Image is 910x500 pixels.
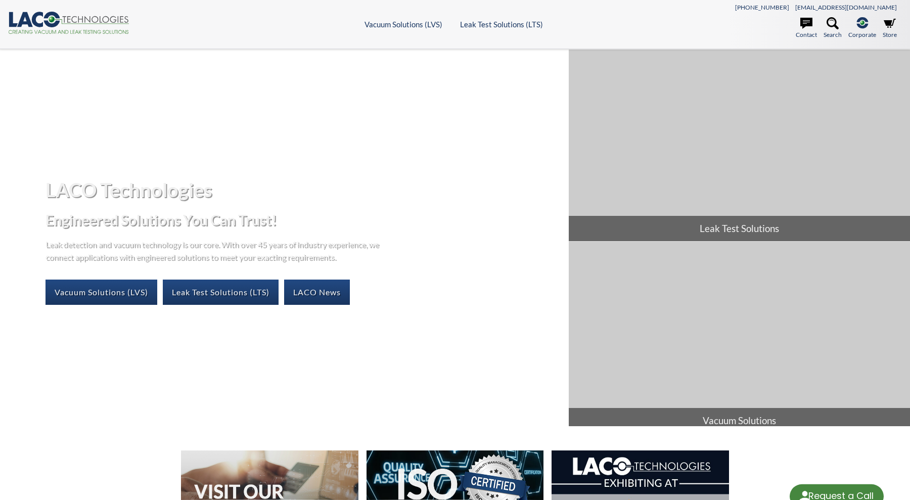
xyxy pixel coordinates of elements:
[848,30,876,39] span: Corporate
[163,280,279,305] a: Leak Test Solutions (LTS)
[569,408,910,433] span: Vacuum Solutions
[284,280,350,305] a: LACO News
[460,20,543,29] a: Leak Test Solutions (LTS)
[45,238,384,263] p: Leak detection and vacuum technology is our core. With over 45 years of industry experience, we c...
[365,20,442,29] a: Vacuum Solutions (LVS)
[569,216,910,241] span: Leak Test Solutions
[824,17,842,39] a: Search
[569,242,910,433] a: Vacuum Solutions
[883,17,897,39] a: Store
[735,4,789,11] a: [PHONE_NUMBER]
[569,50,910,241] a: Leak Test Solutions
[45,211,561,230] h2: Engineered Solutions You Can Trust!
[796,17,817,39] a: Contact
[795,4,897,11] a: [EMAIL_ADDRESS][DOMAIN_NAME]
[45,177,561,202] h1: LACO Technologies
[45,280,157,305] a: Vacuum Solutions (LVS)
